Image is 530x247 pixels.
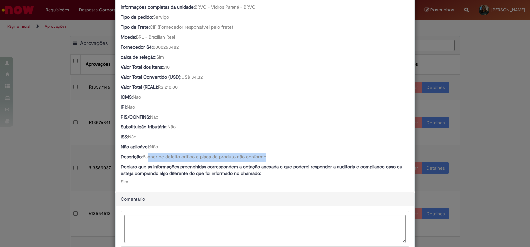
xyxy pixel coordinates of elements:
span: BRVC - Vidros Paraná - BRVC [195,4,255,10]
b: Tipo de Frete: [121,24,150,30]
span: 210 [163,64,170,70]
b: Declaro que as informações preenchidas correspondem a cotação anexada e que poderei responder a a... [121,164,402,176]
b: Não aplicável: [121,144,150,150]
b: Valor Total dos Itens: [121,64,163,70]
span: Não [150,144,158,150]
span: Comentário [121,196,145,202]
b: Substituição tributária: [121,124,167,130]
span: BRL - Brazilian Real [136,34,175,40]
b: Fornecedor S4: [121,44,153,50]
b: caixa de seleção: [121,54,156,60]
b: ISS: [121,134,128,140]
span: Sim [121,179,128,185]
b: Valor Total Convertido (USD): [121,74,181,80]
span: Não [128,134,136,140]
span: R$ 210,00 [158,84,178,90]
span: Sim [156,54,164,60]
b: PIS/CONFINS: [121,114,150,120]
span: Não [150,114,158,120]
span: Não [167,124,176,130]
b: Valor Total (REAL): [121,84,158,90]
b: Descrição: [121,154,143,160]
span: 0000263482 [153,44,179,50]
b: Moeda: [121,34,136,40]
b: Tipo de pedido: [121,14,153,20]
span: Não [127,104,135,110]
b: ICMS: [121,94,133,100]
span: Não [133,94,141,100]
b: IPI: [121,104,127,110]
span: CIF (Fornecedor responsável pelo frete) [150,24,233,30]
span: Banner de defeito critico e placa de produto não conforme [143,154,266,160]
span: US$ 34.32 [181,74,203,80]
span: Serviço [153,14,169,20]
b: Informações completas da unidade: [121,4,195,10]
